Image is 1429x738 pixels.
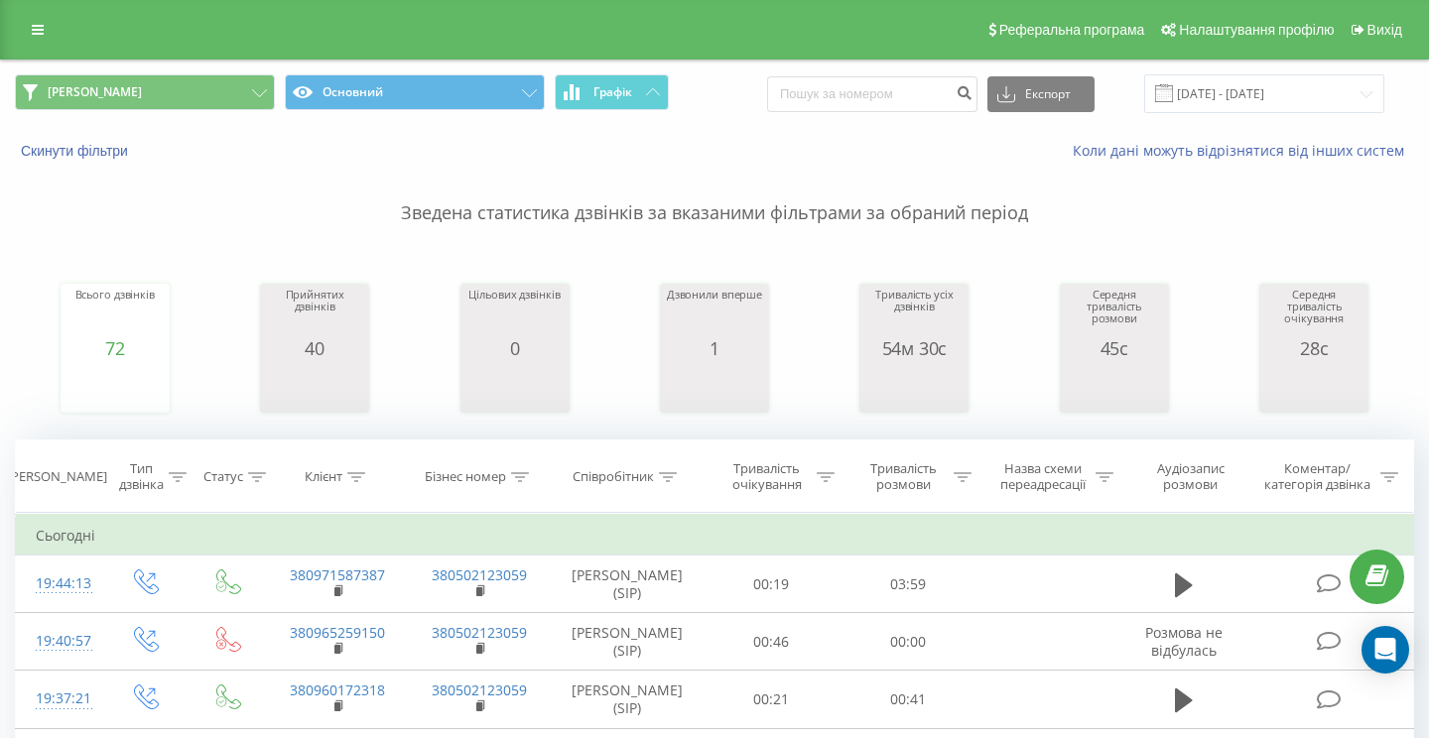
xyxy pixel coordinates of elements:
div: Назва схеми переадресації [994,460,1091,494]
div: Прийнятих дзвінків [265,289,364,338]
div: 19:37:21 [36,679,83,718]
div: 54м 30с [864,338,964,358]
td: 00:19 [704,555,841,613]
div: Аудіозапис розмови [1136,460,1244,494]
p: Зведена статистика дзвінків за вказаними фільтрами за обраний період [15,161,1414,226]
div: Open Intercom Messenger [1362,626,1409,674]
td: Сьогодні [16,516,1414,555]
td: [PERSON_NAME] (SIP) [551,671,704,728]
td: [PERSON_NAME] (SIP) [551,555,704,613]
div: Тривалість розмови [857,460,949,494]
div: 19:40:57 [36,622,83,661]
td: 00:00 [840,613,976,671]
div: Дзвонили вперше [667,289,762,338]
a: 380971587387 [290,565,385,584]
div: Всього дзвінків [75,289,155,338]
a: 380502123059 [432,565,527,584]
span: Реферальна програма [999,22,1145,38]
div: Коментар/категорія дзвінка [1259,460,1375,494]
span: Вихід [1367,22,1402,38]
a: 380502123059 [432,623,527,642]
button: [PERSON_NAME] [15,74,275,110]
button: Графік [555,74,669,110]
span: Графік [593,85,632,99]
div: Статус [203,469,243,486]
div: 1 [667,338,762,358]
a: 380960172318 [290,680,385,699]
div: 28с [1264,338,1364,358]
div: 19:44:13 [36,564,83,603]
div: 45с [1065,338,1164,358]
span: [PERSON_NAME] [48,84,142,100]
div: Цільових дзвінків [468,289,560,338]
td: 00:46 [704,613,841,671]
a: Коли дані можуть відрізнятися вiд інших систем [1073,141,1414,160]
div: 0 [468,338,560,358]
div: Клієнт [305,469,342,486]
div: Середня тривалість розмови [1065,289,1164,338]
div: Бізнес номер [425,469,506,486]
span: Розмова не відбулась [1145,623,1223,660]
a: 380502123059 [432,680,527,699]
a: 380965259150 [290,623,385,642]
div: Середня тривалість очікування [1264,289,1364,338]
div: 72 [75,338,155,358]
button: Скинути фільтри [15,142,138,160]
td: 00:41 [840,671,976,728]
div: Тривалість усіх дзвінків [864,289,964,338]
div: [PERSON_NAME] [7,469,107,486]
div: Тип дзвінка [119,460,164,494]
td: 00:21 [704,671,841,728]
input: Пошук за номером [767,76,977,112]
div: Співробітник [573,469,654,486]
button: Основний [285,74,545,110]
td: [PERSON_NAME] (SIP) [551,613,704,671]
td: 03:59 [840,555,976,613]
div: Тривалість очікування [721,460,813,494]
button: Експорт [987,76,1095,112]
div: 40 [265,338,364,358]
span: Налаштування профілю [1179,22,1334,38]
